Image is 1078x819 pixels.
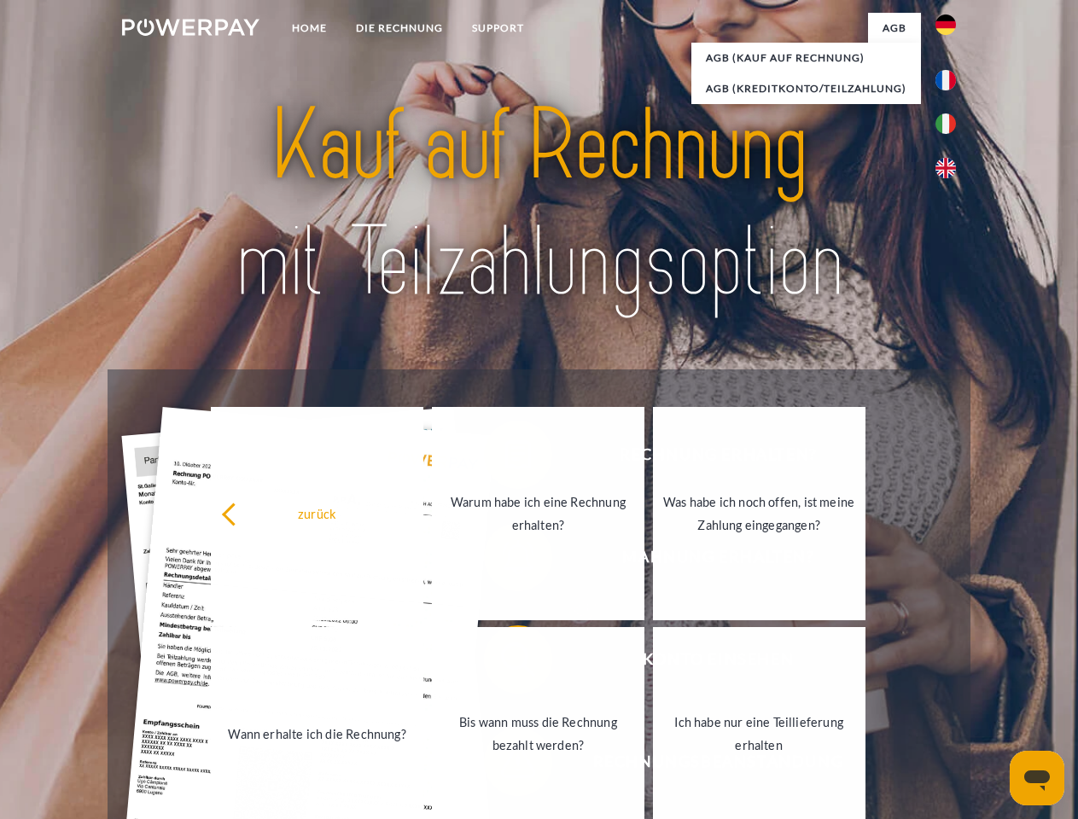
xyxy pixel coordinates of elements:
img: logo-powerpay-white.svg [122,19,259,36]
div: Wann erhalte ich die Rechnung? [221,722,413,745]
a: AGB (Kreditkonto/Teilzahlung) [691,73,921,104]
img: title-powerpay_de.svg [163,82,915,327]
a: AGB (Kauf auf Rechnung) [691,43,921,73]
a: Was habe ich noch offen, ist meine Zahlung eingegangen? [653,407,865,620]
a: DIE RECHNUNG [341,13,457,44]
div: zurück [221,502,413,525]
iframe: Schaltfläche zum Öffnen des Messaging-Fensters [1010,751,1064,805]
img: de [935,15,956,35]
a: SUPPORT [457,13,539,44]
img: fr [935,70,956,90]
a: agb [868,13,921,44]
div: Was habe ich noch offen, ist meine Zahlung eingegangen? [663,491,855,537]
img: en [935,158,956,178]
img: it [935,113,956,134]
div: Warum habe ich eine Rechnung erhalten? [442,491,634,537]
a: Home [277,13,341,44]
div: Bis wann muss die Rechnung bezahlt werden? [442,711,634,757]
div: Ich habe nur eine Teillieferung erhalten [663,711,855,757]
